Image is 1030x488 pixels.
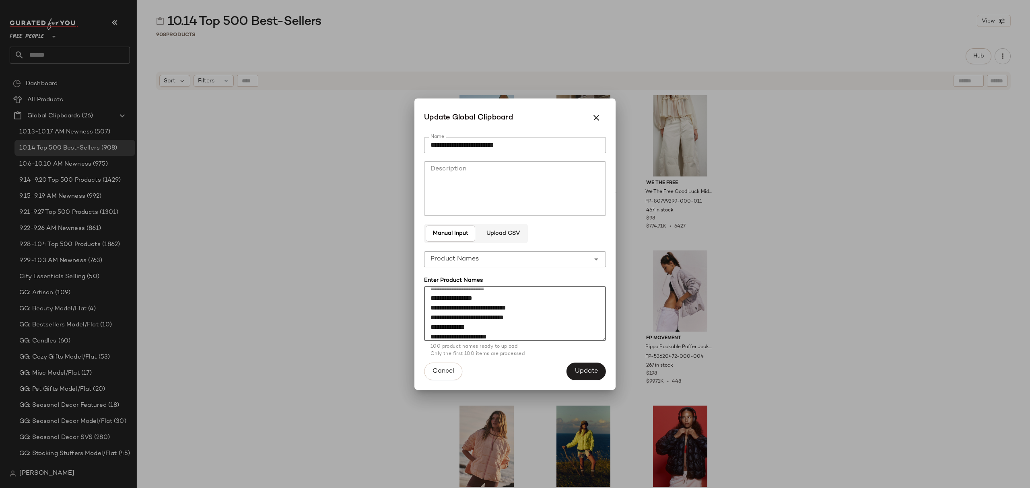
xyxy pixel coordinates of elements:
[431,343,599,358] div: 100 product names ready to upload Only the first 100 items are processed
[426,226,475,242] button: Manual Input
[479,226,526,242] button: Upload CSV
[424,363,462,380] button: Cancel
[486,230,519,237] span: Upload CSV
[431,254,479,264] span: Product Names
[575,367,598,375] span: Update
[424,112,513,123] span: Update Global Clipboard
[433,230,468,237] span: Manual Input
[432,367,454,375] span: Cancel
[566,363,606,380] button: Update
[424,276,606,285] div: Enter Product Names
